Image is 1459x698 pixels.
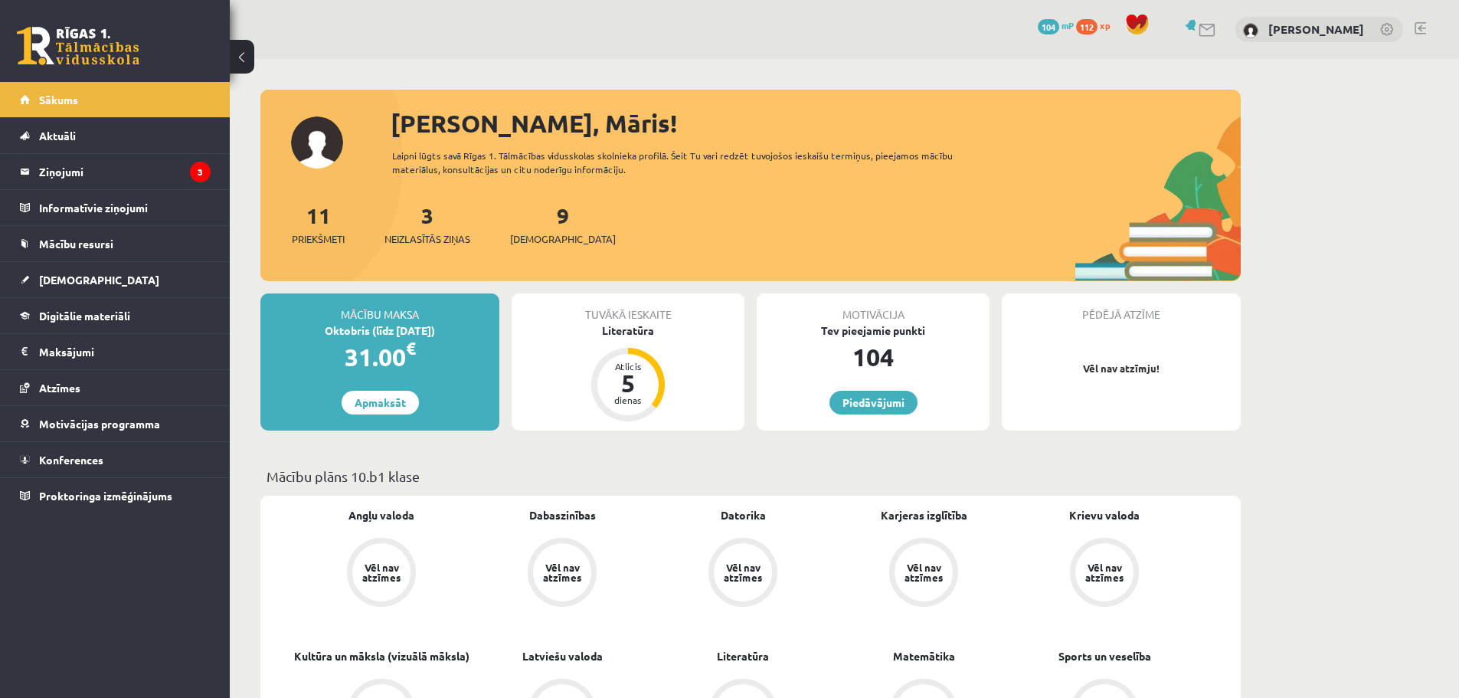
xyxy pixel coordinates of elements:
span: 104 [1038,19,1059,34]
a: Piedāvājumi [829,391,918,415]
a: Informatīvie ziņojumi [20,190,211,225]
span: Motivācijas programma [39,417,160,431]
p: Mācību plāns 10.b1 klase [267,466,1235,487]
span: Sākums [39,93,78,107]
a: Atzīmes [20,370,211,405]
a: Literatūra [717,648,769,664]
span: Aktuāli [39,129,76,143]
div: Oktobris (līdz [DATE]) [260,323,499,339]
a: 104 mP [1038,19,1074,31]
legend: Maksājumi [39,334,211,369]
a: Ziņojumi3 [20,154,211,189]
a: Matemātika [893,648,955,664]
a: Mācību resursi [20,226,211,261]
div: dienas [605,395,651,405]
a: Apmaksāt [342,391,419,415]
span: [DEMOGRAPHIC_DATA] [39,273,159,287]
span: Neizlasītās ziņas [384,231,470,247]
span: 112 [1076,19,1098,34]
img: Māris Kalniņš [1243,23,1258,38]
div: Literatūra [512,323,744,339]
a: Vēl nav atzīmes [291,538,472,610]
a: Datorika [721,507,766,523]
a: Vēl nav atzīmes [472,538,653,610]
span: [DEMOGRAPHIC_DATA] [510,231,616,247]
a: Proktoringa izmēģinājums [20,478,211,513]
p: Vēl nav atzīmju! [1009,361,1233,376]
div: 5 [605,371,651,395]
span: Digitālie materiāli [39,309,130,323]
div: Pēdējā atzīme [1002,293,1241,323]
a: Digitālie materiāli [20,298,211,333]
a: Konferences [20,442,211,477]
a: Vēl nav atzīmes [833,538,1014,610]
div: Vēl nav atzīmes [1083,562,1126,582]
a: Vēl nav atzīmes [653,538,833,610]
i: 3 [190,162,211,182]
a: Dabaszinības [529,507,596,523]
div: Atlicis [605,362,651,371]
a: Kultūra un māksla (vizuālā māksla) [294,648,469,664]
a: Karjeras izglītība [881,507,967,523]
span: Priekšmeti [292,231,345,247]
a: Angļu valoda [348,507,414,523]
span: mP [1062,19,1074,31]
a: [DEMOGRAPHIC_DATA] [20,262,211,297]
div: Vēl nav atzīmes [721,562,764,582]
div: Mācību maksa [260,293,499,323]
span: Mācību resursi [39,237,113,251]
div: Tev pieejamie punkti [757,323,990,339]
a: Sākums [20,82,211,117]
legend: Ziņojumi [39,154,211,189]
div: Vēl nav atzīmes [902,562,945,582]
a: 112 xp [1076,19,1117,31]
span: € [406,337,416,359]
div: Motivācija [757,293,990,323]
a: 9[DEMOGRAPHIC_DATA] [510,202,616,247]
a: 11Priekšmeti [292,202,345,247]
span: xp [1100,19,1110,31]
a: Sports un veselība [1058,648,1151,664]
span: Proktoringa izmēģinājums [39,489,172,503]
a: Aktuāli [20,118,211,153]
a: Latviešu valoda [522,648,603,664]
a: Vēl nav atzīmes [1014,538,1195,610]
span: Atzīmes [39,381,80,395]
a: Krievu valoda [1069,507,1140,523]
a: Motivācijas programma [20,406,211,441]
span: Konferences [39,453,103,467]
div: Laipni lūgts savā Rīgas 1. Tālmācības vidusskolas skolnieka profilā. Šeit Tu vari redzēt tuvojošo... [392,149,980,176]
div: [PERSON_NAME], Māris! [391,105,1241,142]
legend: Informatīvie ziņojumi [39,190,211,225]
div: 104 [757,339,990,375]
div: Tuvākā ieskaite [512,293,744,323]
a: [PERSON_NAME] [1268,21,1364,37]
div: 31.00 [260,339,499,375]
a: Maksājumi [20,334,211,369]
a: Rīgas 1. Tālmācības vidusskola [17,27,139,65]
a: 3Neizlasītās ziņas [384,202,470,247]
div: Vēl nav atzīmes [360,562,403,582]
div: Vēl nav atzīmes [541,562,584,582]
a: Literatūra Atlicis 5 dienas [512,323,744,424]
